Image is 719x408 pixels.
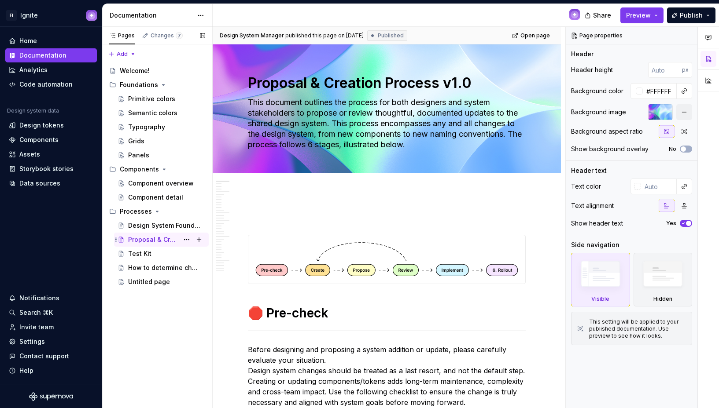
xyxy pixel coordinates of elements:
[571,166,607,175] div: Header text
[5,48,97,62] a: Documentation
[5,364,97,378] button: Help
[19,80,73,89] div: Code automation
[19,121,64,130] div: Design tokens
[285,32,364,39] div: published this page on [DATE]
[682,66,689,73] p: px
[19,323,54,331] div: Invite team
[128,193,183,202] div: Component detail
[593,11,611,20] span: Share
[571,108,626,117] div: Background image
[2,6,100,25] button: FIIgniteDesign System Manager
[5,349,97,363] button: Contact support
[571,145,649,153] div: Show background overlay
[643,83,677,99] input: Auto
[19,366,33,375] div: Help
[114,261,209,275] a: How to determine change severity
[571,66,613,74] div: Header height
[653,295,672,302] div: Hidden
[114,247,209,261] a: Test Kit
[5,306,97,320] button: Search ⌘K
[128,137,144,146] div: Grids
[569,9,580,20] img: Design System Manager
[246,95,524,152] textarea: This document outlines the process for both designers and system stakeholders to propose or revie...
[176,32,183,39] span: 7
[114,106,209,120] a: Semantic colors
[666,220,676,227] label: Yes
[248,235,525,284] img: d7fb7a13-304a-4438-a69a-d793e788fff6.svg
[128,263,201,272] div: How to determine change severity
[680,11,703,20] span: Publish
[620,7,664,23] button: Preview
[220,32,284,39] span: Design System Manager
[114,233,209,247] a: Proposal & Creation Process v1.0
[19,308,53,317] div: Search ⌘K
[114,120,209,134] a: Typography
[509,29,554,42] a: Open page
[571,87,623,95] div: Background color
[128,249,151,258] div: Test Kit
[19,135,59,144] div: Components
[589,318,686,339] div: This setting will be applied to your published documentation. Use preview to see how it looks.
[117,51,128,58] span: Add
[128,95,175,103] div: Primitive colors
[128,179,194,188] div: Component overview
[120,66,150,75] div: Welcome!
[106,162,209,176] div: Components
[106,64,209,289] div: Page tree
[571,127,643,136] div: Background aspect ratio
[580,7,617,23] button: Share
[571,182,601,191] div: Text color
[128,277,170,286] div: Untitled page
[5,291,97,305] button: Notifications
[19,179,60,188] div: Data sources
[648,62,682,78] input: Auto
[5,34,97,48] a: Home
[5,77,97,91] a: Code automation
[120,165,159,174] div: Components
[114,190,209,204] a: Component detail
[6,10,17,21] div: FI
[641,178,677,194] input: Auto
[626,11,651,20] span: Preview
[120,207,152,216] div: Processes
[634,253,693,306] div: Hidden
[20,11,38,20] div: Ignite
[106,48,139,60] button: Add
[114,275,209,289] a: Untitled page
[571,50,594,58] div: Header
[114,176,209,190] a: Component overview
[520,32,550,39] span: Open page
[19,352,69,361] div: Contact support
[19,36,37,45] div: Home
[19,150,40,159] div: Assets
[106,64,209,78] a: Welcome!
[5,118,97,132] a: Design tokens
[106,78,209,92] div: Foundations
[19,294,59,302] div: Notifications
[378,32,404,39] span: Published
[5,320,97,334] a: Invite team
[86,10,97,21] img: Design System Manager
[246,73,524,94] textarea: Proposal & Creation Process v1.0
[19,66,48,74] div: Analytics
[29,392,73,401] svg: Supernova Logo
[114,92,209,106] a: Primitive colors
[128,123,165,131] div: Typography
[120,80,158,89] div: Foundations
[669,146,676,153] label: No
[128,151,149,160] div: Panels
[571,201,614,210] div: Text alignment
[7,107,59,114] div: Design system data
[128,109,177,117] div: Semantic colors
[5,335,97,349] a: Settings
[114,219,209,233] a: Design System Foundations & Operations
[110,11,193,20] div: Documentation
[248,305,526,321] h1: 🛑 Pre-check
[19,164,74,173] div: Storybook stories
[114,148,209,162] a: Panels
[109,32,135,39] div: Pages
[5,133,97,147] a: Components
[19,51,66,60] div: Documentation
[571,240,619,249] div: Side navigation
